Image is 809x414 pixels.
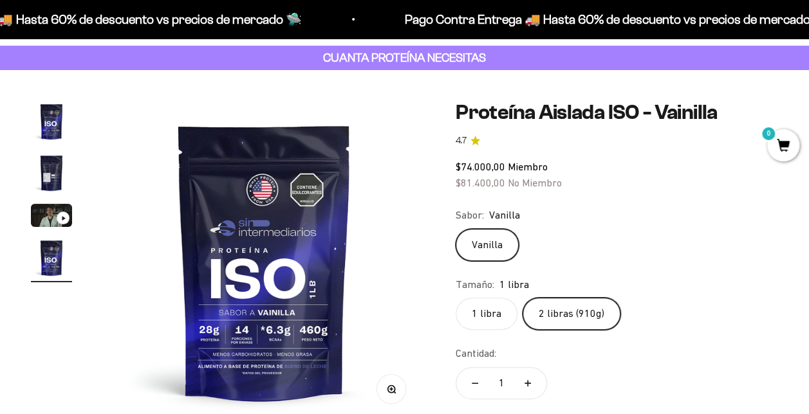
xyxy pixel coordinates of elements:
[456,161,505,172] span: $74.000,00
[456,345,496,362] label: Cantidad:
[456,134,778,148] a: 4.74.7 de 5.0 estrellas
[31,152,72,197] button: Ir al artículo 2
[31,237,72,278] img: Proteína Aislada ISO - Vainilla
[31,101,72,146] button: Ir al artículo 1
[456,368,494,399] button: Reducir cantidad
[456,276,494,293] legend: Tamaño:
[456,177,505,188] span: $81.400,00
[31,152,72,194] img: Proteína Aislada ISO - Vainilla
[508,177,562,188] span: No Miembro
[31,237,72,282] button: Ir al artículo 4
[323,51,486,64] strong: CUANTA PROTEÍNA NECESITAS
[31,204,72,231] button: Ir al artículo 3
[767,139,799,154] a: 0
[509,368,546,399] button: Aumentar cantidad
[456,134,467,148] span: 4.7
[456,101,778,123] h1: Proteína Aislada ISO - Vainilla
[761,126,776,141] mark: 0
[489,207,520,224] span: Vanilla
[499,276,529,293] span: 1 libra
[456,207,484,224] legend: Sabor:
[31,101,72,142] img: Proteína Aislada ISO - Vainilla
[508,161,548,172] span: Miembro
